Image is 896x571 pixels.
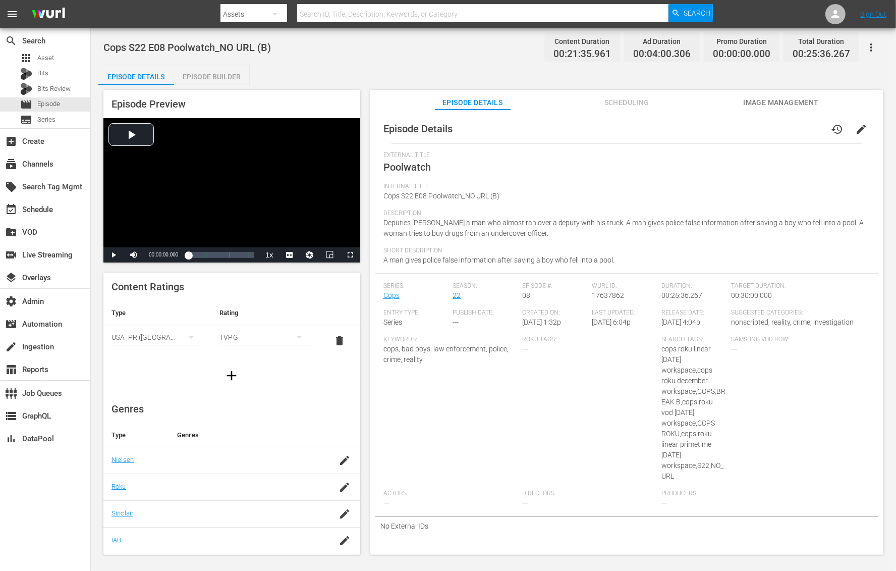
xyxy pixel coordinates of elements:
[793,48,850,60] span: 00:25:36.267
[522,291,530,299] span: 08
[553,34,611,48] div: Content Duration
[522,490,656,498] span: Directors
[111,323,203,351] div: USA_PR ([GEOGRAPHIC_DATA] ([GEOGRAPHIC_DATA]))
[300,247,320,263] button: Jump To Time
[174,65,250,85] button: Episode Builder
[661,318,700,326] span: [DATE] 4:04p
[713,34,770,48] div: Promo Duration
[111,483,126,490] a: Roku
[5,272,17,284] span: Overlays
[124,247,144,263] button: Mute
[592,282,656,290] span: Wurl ID:
[855,123,867,135] span: edit
[103,247,124,263] button: Play
[731,291,772,299] span: 00:30:00.000
[522,345,528,353] span: ---
[592,318,631,326] span: [DATE] 6:04p
[37,99,60,109] span: Episode
[6,8,18,20] span: menu
[103,41,271,54] span: Cops S22 E08 Poolwatch_NO URL (B)
[661,309,726,317] span: Release Date:
[743,96,819,109] span: Image Management
[20,83,32,95] div: Bits Review
[522,282,587,290] span: Episode #:
[731,309,865,317] span: Suggested Categories:
[279,247,300,263] button: Captions
[383,318,402,326] span: Series
[5,410,17,422] span: GraphQL
[522,318,561,326] span: [DATE] 1:32p
[5,135,17,147] span: Create
[340,247,360,263] button: Fullscreen
[668,4,713,22] button: Search
[453,282,518,290] span: Season:
[383,151,865,160] span: External Title
[661,345,725,480] span: cops roku linear [DATE] workspace,cops roku december workspace,COPS,BREAK B,cops roku vod [DATE] ...
[20,114,32,126] span: Series
[522,336,656,344] span: Roku Tags:
[20,52,32,64] span: Asset
[333,335,346,347] span: delete
[589,96,664,109] span: Scheduling
[633,34,691,48] div: Ad Duration
[5,249,17,261] span: Live Streaming
[211,301,319,325] th: Rating
[327,329,352,353] button: delete
[37,115,55,125] span: Series
[5,181,17,193] span: Search Tag Mgmt
[37,84,71,94] span: Bits Review
[20,68,32,80] div: Bits
[713,48,770,60] span: 00:00:00.000
[661,490,796,498] span: Producers
[5,387,17,399] span: Job Queues
[5,295,17,307] span: Admin
[661,291,702,299] span: 00:25:36.267
[860,10,886,18] a: Sign Out
[5,226,17,238] span: VOD
[383,282,448,290] span: Series:
[103,118,360,263] div: Video Player
[111,403,144,415] span: Genres
[383,183,865,191] span: Internal Title
[383,256,615,264] span: A man gives police false information after saving a boy who fell into a pool.
[661,282,726,290] span: Duration:
[103,423,169,447] th: Type
[5,433,17,445] span: DataPool
[592,291,624,299] span: 17637862
[825,117,849,141] button: history
[98,65,174,89] div: Episode Details
[383,499,389,507] span: ---
[111,509,133,517] a: Sinclair
[383,291,400,299] a: Cops
[111,456,134,463] a: Nielsen
[435,96,511,109] span: Episode Details
[831,123,843,135] span: history
[383,490,518,498] span: Actors
[522,309,587,317] span: Created On:
[375,517,878,535] div: No External IDs
[149,252,178,257] span: 00:00:00.000
[661,499,667,507] span: ---
[453,291,461,299] a: 22
[169,423,329,447] th: Genres
[5,158,17,170] span: Channels
[111,281,184,293] span: Content Ratings
[684,4,710,22] span: Search
[37,68,48,78] span: Bits
[219,323,311,351] div: TVPG
[5,364,17,376] span: Reports
[111,536,121,544] a: IAB
[383,210,865,218] span: Description
[633,48,691,60] span: 00:04:00.306
[103,301,211,325] th: Type
[731,282,865,290] span: Target Duration:
[383,219,864,237] span: Deputies [PERSON_NAME] a man who almost ran over a deputy with his truck. A man gives police fals...
[731,318,854,326] span: nonscripted, reality, crime, investigation
[383,161,431,173] span: Poolwatch
[793,34,850,48] div: Total Duration
[5,341,17,353] span: Ingestion
[383,123,453,135] span: Episode Details
[383,309,448,317] span: Entry Type:
[731,336,796,344] span: Samsung VOD Row:
[20,98,32,111] span: Episode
